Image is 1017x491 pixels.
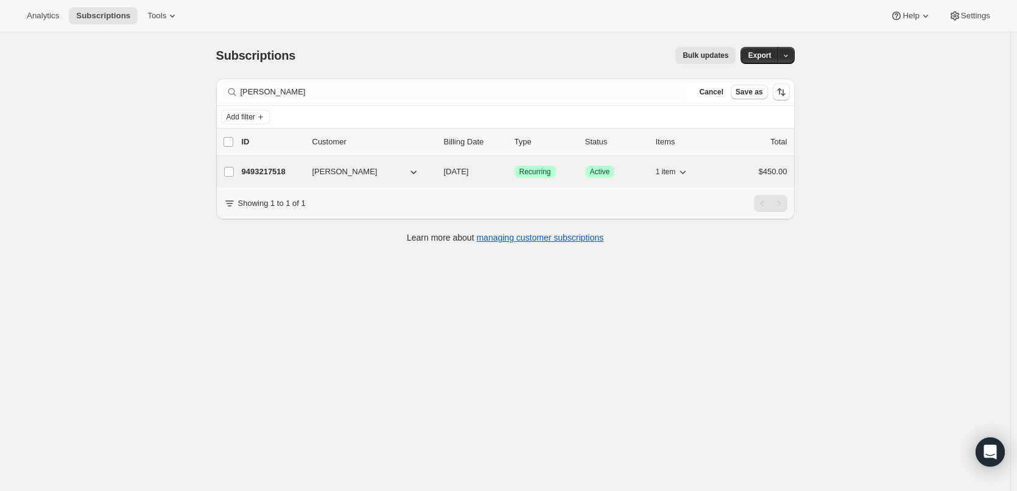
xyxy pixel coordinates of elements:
[242,166,303,178] p: 9493217518
[770,136,787,148] p: Total
[731,85,768,99] button: Save as
[883,7,938,24] button: Help
[221,110,270,124] button: Add filter
[976,437,1005,467] div: Open Intercom Messenger
[242,136,303,148] p: ID
[140,7,186,24] button: Tools
[515,136,575,148] div: Type
[76,11,130,21] span: Subscriptions
[773,83,790,101] button: Sort the results
[407,231,604,244] p: Learn more about
[27,11,59,21] span: Analytics
[69,7,138,24] button: Subscriptions
[590,167,610,177] span: Active
[694,85,728,99] button: Cancel
[238,197,306,210] p: Showing 1 to 1 of 1
[754,195,787,212] nav: Pagination
[675,47,736,64] button: Bulk updates
[699,87,723,97] span: Cancel
[312,136,434,148] p: Customer
[305,162,427,182] button: [PERSON_NAME]
[147,11,166,21] span: Tools
[444,136,505,148] p: Billing Date
[656,136,717,148] div: Items
[19,7,66,24] button: Analytics
[444,167,469,176] span: [DATE]
[476,233,604,242] a: managing customer subscriptions
[961,11,990,21] span: Settings
[241,83,688,101] input: Filter subscribers
[227,112,255,122] span: Add filter
[585,136,646,148] p: Status
[242,163,787,180] div: 9493217518[PERSON_NAME][DATE]SuccessRecurringSuccessActive1 item$450.00
[519,167,551,177] span: Recurring
[941,7,998,24] button: Settings
[656,163,689,180] button: 1 item
[656,167,676,177] span: 1 item
[683,51,728,60] span: Bulk updates
[759,167,787,176] span: $450.00
[312,166,378,178] span: [PERSON_NAME]
[903,11,919,21] span: Help
[242,136,787,148] div: IDCustomerBilling DateTypeStatusItemsTotal
[748,51,771,60] span: Export
[741,47,778,64] button: Export
[736,87,763,97] span: Save as
[216,49,296,62] span: Subscriptions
